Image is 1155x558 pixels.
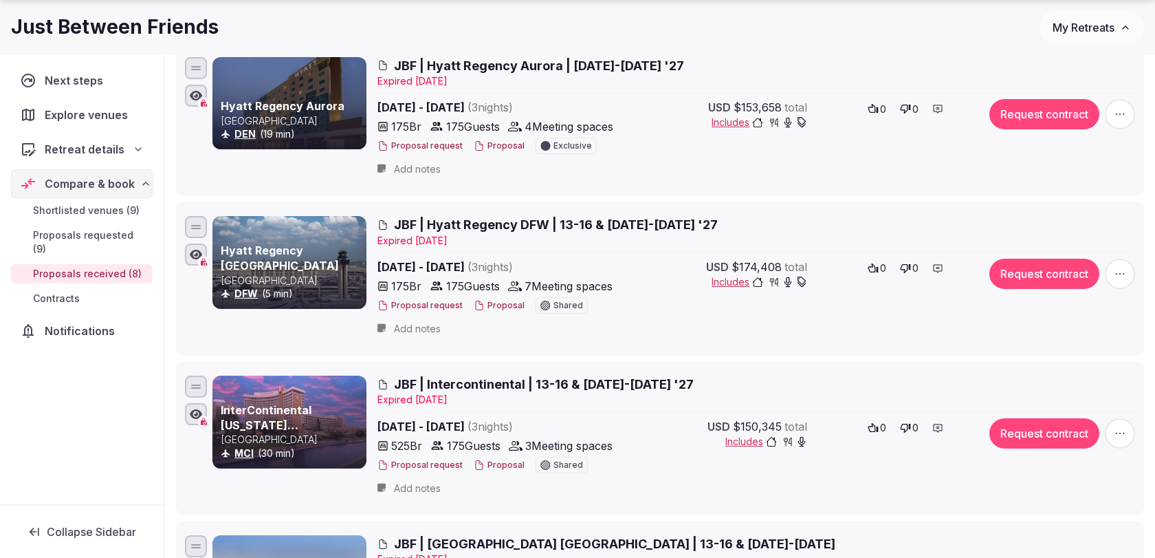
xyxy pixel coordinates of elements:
a: Contracts [11,289,153,308]
span: 3 Meeting spaces [525,438,613,454]
div: (19 min) [221,127,364,141]
a: DEN [234,128,256,140]
h1: Just Between Friends [11,14,219,41]
span: Next steps [45,72,109,89]
span: Proposals received (8) [33,267,142,281]
span: 175 Guests [446,118,500,135]
div: (5 min) [221,287,364,301]
span: 175 Guests [447,438,500,454]
div: Expire d [DATE] [377,393,1135,407]
span: 0 [880,261,886,275]
span: Shortlisted venues (9) [33,204,140,217]
button: Request contract [989,99,1099,129]
span: ( 3 night s ) [467,420,513,433]
span: JBF | [GEOGRAPHIC_DATA] [GEOGRAPHIC_DATA] | 13-16 & [DATE]-[DATE] [394,535,835,552]
button: 0 [896,259,923,278]
a: Notifications [11,316,153,345]
span: My Retreats [1053,21,1114,34]
a: Proposals requested (9) [11,226,153,259]
span: Retreat details [45,141,124,158]
button: 0 [896,99,923,118]
a: Next steps [11,66,153,95]
a: InterContinental [US_STATE][GEOGRAPHIC_DATA] [221,403,339,448]
span: total [784,99,807,116]
span: 175 Br [391,118,421,135]
button: 0 [896,418,923,438]
span: 7 Meeting spaces [525,278,613,294]
span: JBF | Hyatt Regency Aurora | [DATE]-[DATE] '27 [394,57,684,74]
span: Contracts [33,292,80,305]
span: Add notes [394,162,441,176]
button: Collapse Sidebar [11,517,153,547]
span: USD [707,418,730,435]
p: [GEOGRAPHIC_DATA] [221,274,364,288]
a: Proposals received (8) [11,264,153,283]
button: Proposal [474,140,525,152]
span: 525 Br [391,438,422,454]
span: $150,345 [733,418,782,435]
div: Expire d [DATE] [377,234,1135,248]
span: Compare & book [45,175,135,192]
button: Includes [712,275,807,289]
span: 0 [880,103,886,116]
a: Shortlisted venues (9) [11,201,153,220]
span: ( 3 night s ) [467,260,513,274]
span: JBF | Intercontinental | 13-16 & [DATE]-[DATE] '27 [394,376,694,393]
span: Add notes [394,322,441,336]
span: total [784,418,807,435]
button: MCI [234,447,254,460]
span: $174,408 [731,259,782,275]
span: [DATE] - [DATE] [377,99,619,116]
button: Proposal request [377,460,463,471]
div: (30 min) [221,447,364,460]
button: Request contract [989,418,1099,449]
span: Collapse Sidebar [47,525,136,539]
div: Expire d [DATE] [377,74,1135,88]
span: Shared [553,461,583,469]
span: Add notes [394,482,441,495]
span: ( 3 night s ) [467,100,513,114]
p: [GEOGRAPHIC_DATA] [221,114,364,128]
button: 0 [863,418,890,438]
span: Proposals requested (9) [33,228,147,256]
span: USD [708,99,731,116]
button: 0 [863,259,890,278]
span: 0 [912,261,918,275]
span: 4 Meeting spaces [525,118,613,135]
button: 0 [863,99,890,118]
p: [GEOGRAPHIC_DATA] [221,433,364,447]
button: Proposal request [377,300,463,312]
button: Proposal [474,300,525,312]
span: 175 Guests [446,278,500,294]
button: Proposal request [377,140,463,152]
span: [DATE] - [DATE] [377,259,619,275]
a: DFW [234,288,258,299]
span: 175 Br [391,278,421,294]
a: MCI [234,447,254,459]
button: Proposal [474,460,525,471]
span: 0 [912,421,918,435]
button: DEN [234,127,256,141]
a: Hyatt Regency [GEOGRAPHIC_DATA] [221,244,339,272]
span: USD [706,259,729,275]
a: Explore venues [11,100,153,129]
span: $153,658 [734,99,782,116]
a: Hyatt Regency Aurora [221,99,344,113]
span: 0 [912,103,918,116]
span: 0 [880,421,886,435]
span: Explore venues [45,107,133,123]
span: JBF | Hyatt Regency DFW | 13-16 & [DATE]-[DATE] '27 [394,216,718,233]
button: Request contract [989,259,1099,289]
span: Exclusive [553,142,592,150]
button: Includes [712,116,807,129]
button: Includes [725,435,807,449]
span: Notifications [45,323,120,339]
span: total [784,259,807,275]
span: [DATE] - [DATE] [377,418,619,435]
button: My Retreats [1039,10,1144,45]
span: Shared [553,301,583,310]
button: DFW [234,287,258,301]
